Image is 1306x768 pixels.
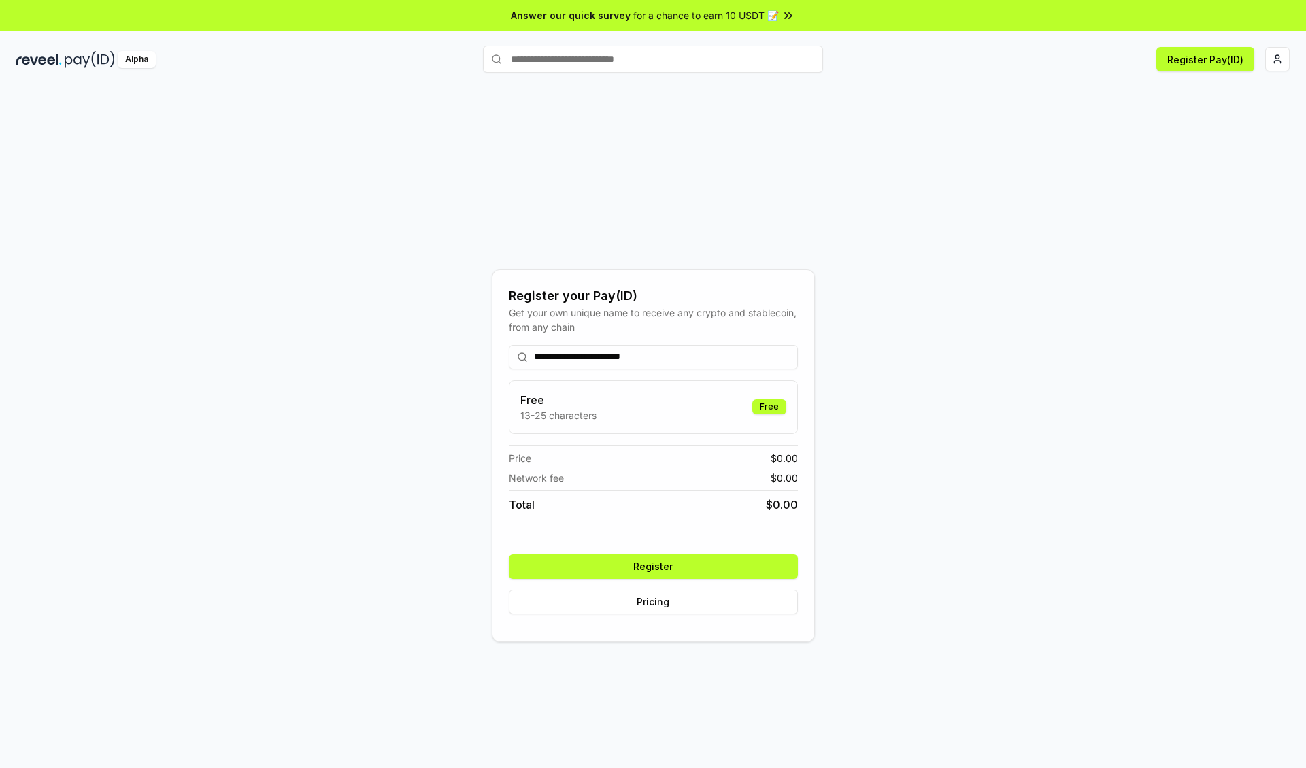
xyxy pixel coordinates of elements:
[509,305,798,334] div: Get your own unique name to receive any crypto and stablecoin, from any chain
[65,51,115,68] img: pay_id
[1156,47,1254,71] button: Register Pay(ID)
[509,590,798,614] button: Pricing
[771,471,798,485] span: $ 0.00
[509,286,798,305] div: Register your Pay(ID)
[511,8,631,22] span: Answer our quick survey
[771,451,798,465] span: $ 0.00
[509,451,531,465] span: Price
[520,408,597,422] p: 13-25 characters
[118,51,156,68] div: Alpha
[509,497,535,513] span: Total
[520,392,597,408] h3: Free
[509,554,798,579] button: Register
[509,471,564,485] span: Network fee
[766,497,798,513] span: $ 0.00
[16,51,62,68] img: reveel_dark
[752,399,786,414] div: Free
[633,8,779,22] span: for a chance to earn 10 USDT 📝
